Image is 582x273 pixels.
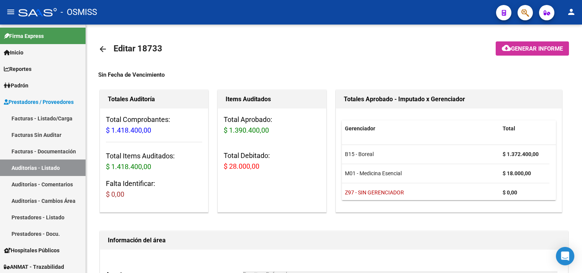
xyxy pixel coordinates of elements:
[4,48,23,57] span: Inicio
[511,45,563,52] span: Generar informe
[98,71,570,79] div: Sin Fecha de Vencimiento
[500,120,549,137] datatable-header-cell: Total
[98,44,107,54] mat-icon: arrow_back
[224,162,259,170] span: $ 28.000,00
[567,7,576,16] mat-icon: person
[106,178,202,200] h3: Falta Identificar:
[61,4,97,21] span: - OSMISS
[106,151,202,172] h3: Total Items Auditados:
[4,65,31,73] span: Reportes
[342,120,500,137] datatable-header-cell: Gerenciador
[4,98,74,106] span: Prestadores / Proveedores
[345,170,402,176] span: M01 - Medicina Esencial
[496,41,569,56] button: Generar informe
[556,247,574,265] div: Open Intercom Messenger
[4,81,28,90] span: Padrón
[226,93,318,105] h1: Items Auditados
[4,32,44,40] span: Firma Express
[344,93,554,105] h1: Totales Aprobado - Imputado x Gerenciador
[106,190,124,198] span: $ 0,00
[503,151,539,157] strong: $ 1.372.400,00
[4,263,64,271] span: ANMAT - Trazabilidad
[108,93,200,105] h1: Totales Auditoría
[503,189,517,196] strong: $ 0,00
[106,126,151,134] span: $ 1.418.400,00
[345,189,404,196] span: Z97 - SIN GERENCIADOR
[224,114,320,136] h3: Total Aprobado:
[503,125,515,132] span: Total
[106,114,202,136] h3: Total Comprobantes:
[224,126,269,134] span: $ 1.390.400,00
[114,44,162,53] span: Editar 18733
[502,43,511,53] mat-icon: cloud_download
[224,150,320,172] h3: Total Debitado:
[345,151,374,157] span: B15 - Boreal
[6,7,15,16] mat-icon: menu
[345,125,375,132] span: Gerenciador
[108,234,560,247] h1: Información del área
[4,246,59,255] span: Hospitales Públicos
[106,163,151,171] span: $ 1.418.400,00
[503,170,531,176] strong: $ 18.000,00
